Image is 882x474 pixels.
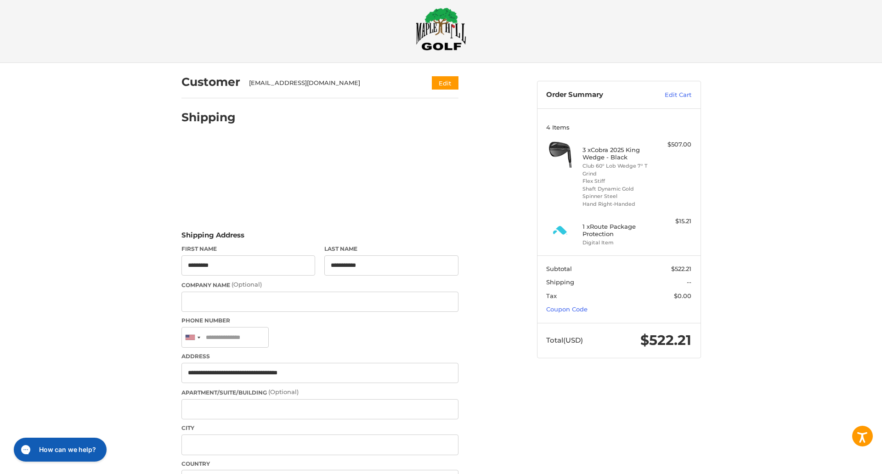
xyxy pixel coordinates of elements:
span: $522.21 [640,332,691,349]
label: Address [181,352,458,361]
li: Flex Stiff [582,177,653,185]
div: $15.21 [655,217,691,226]
span: Subtotal [546,265,572,272]
span: $522.21 [671,265,691,272]
label: Last Name [324,245,458,253]
label: Phone Number [181,316,458,325]
div: United States: +1 [182,327,203,347]
span: Tax [546,292,557,299]
h3: Order Summary [546,90,645,100]
span: -- [687,278,691,286]
small: (Optional) [232,281,262,288]
label: Apartment/Suite/Building [181,388,458,397]
h2: How can we help? [30,11,87,20]
label: Company Name [181,280,458,289]
span: Shipping [546,278,574,286]
small: (Optional) [268,388,299,395]
h3: 4 Items [546,124,691,131]
span: Total (USD) [546,336,583,344]
h2: Customer [181,75,240,89]
h2: Shipping [181,110,236,124]
legend: Shipping Address [181,230,244,245]
div: [EMAIL_ADDRESS][DOMAIN_NAME] [249,79,414,88]
div: $507.00 [655,140,691,149]
label: First Name [181,245,316,253]
h4: 3 x Cobra 2025 King Wedge - Black [582,146,653,161]
a: Edit Cart [645,90,691,100]
li: Digital Item [582,239,653,247]
h4: 1 x Route Package Protection [582,223,653,238]
li: Shaft Dynamic Gold Spinner Steel [582,185,653,200]
label: City [181,424,458,432]
button: Gorgias live chat [5,3,97,27]
li: Club 60° Lob Wedge 7° T Grind [582,162,653,177]
label: Country [181,460,458,468]
li: Hand Right-Handed [582,200,653,208]
img: Maple Hill Golf [416,7,466,51]
span: $0.00 [674,292,691,299]
a: Coupon Code [546,305,588,313]
button: Edit [432,76,458,90]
